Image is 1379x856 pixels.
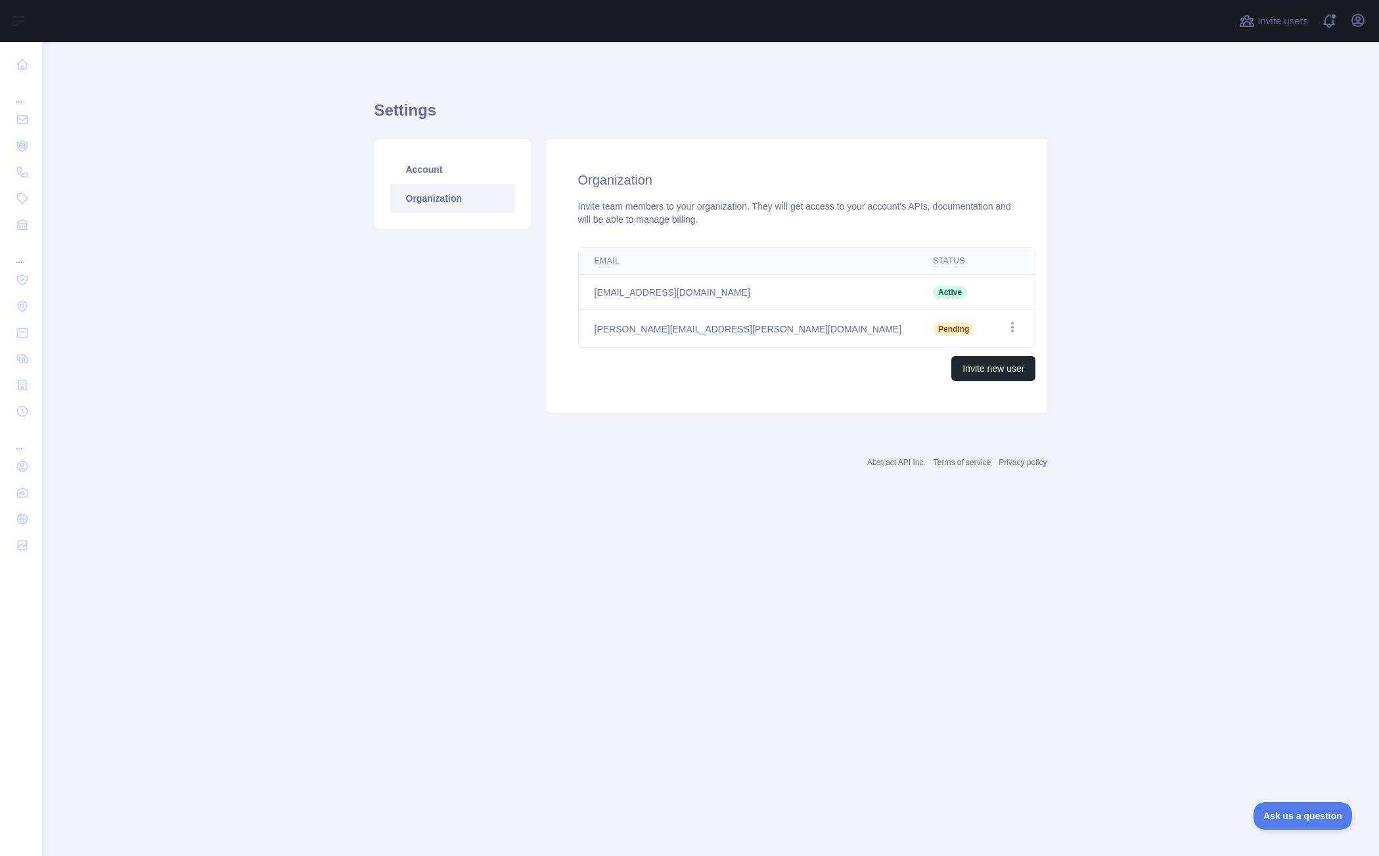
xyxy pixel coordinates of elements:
iframe: Toggle Customer Support [1254,802,1353,830]
button: Invite new user [951,356,1035,381]
button: Invite users [1236,11,1311,32]
th: Email [579,248,918,275]
a: Terms of service [934,458,991,467]
a: Account [390,155,515,184]
h2: Organization [578,171,1016,189]
span: Active [933,286,967,299]
span: Pending [933,323,974,336]
span: Invite users [1257,14,1308,29]
div: ... [11,239,32,265]
a: Organization [390,184,515,213]
a: Abstract API Inc. [867,458,926,467]
td: [PERSON_NAME][EMAIL_ADDRESS][PERSON_NAME][DOMAIN_NAME] [579,310,918,348]
div: ... [11,79,32,105]
h1: Settings [374,100,1047,131]
a: Privacy policy [999,458,1047,467]
th: Status [917,248,990,275]
td: [EMAIL_ADDRESS][DOMAIN_NAME] [579,275,918,310]
div: ... [11,426,32,452]
div: Invite team members to your organization. They will get access to your account's APIs, documentat... [578,200,1016,226]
